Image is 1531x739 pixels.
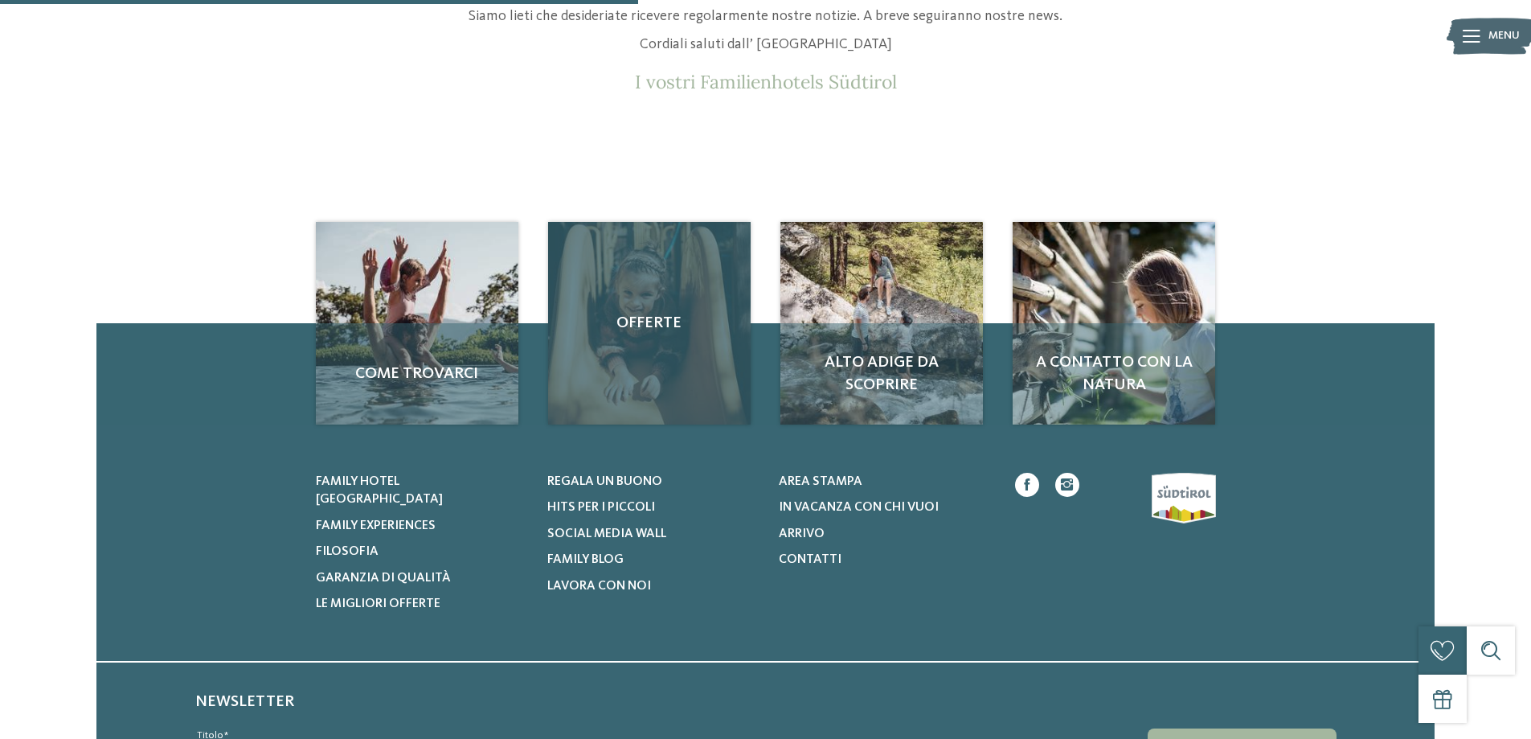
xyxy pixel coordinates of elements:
[332,363,502,385] span: Come trovarci
[547,501,655,514] span: Hits per i piccoli
[195,694,294,710] span: Newsletter
[384,71,1148,93] p: I vostri Familienhotels Südtirol
[316,569,527,587] a: Garanzia di qualità
[316,572,451,585] span: Garanzia di qualità
[547,473,759,491] a: Regala un buono
[547,553,624,566] span: Family Blog
[316,595,527,613] a: Le migliori offerte
[547,499,759,516] a: Hits per i piccoli
[779,475,862,488] span: Area stampa
[547,551,759,569] a: Family Blog
[779,501,939,514] span: In vacanza con chi vuoi
[779,528,825,540] span: Arrivo
[316,475,443,506] span: Family hotel [GEOGRAPHIC_DATA]
[548,222,751,425] a: Newsletter Offerte
[779,525,990,543] a: Arrivo
[779,473,990,491] a: Area stampa
[547,580,651,593] span: Lavora con noi
[384,35,1148,55] p: Cordiali saluti dall’ [GEOGRAPHIC_DATA]
[1013,222,1215,425] img: Newsletter
[547,577,759,595] a: Lavora con noi
[547,525,759,543] a: Social Media Wall
[1013,222,1215,425] a: Newsletter A contatto con la natura
[316,543,527,560] a: Filosofia
[779,499,990,516] a: In vacanza con chi vuoi
[316,222,518,425] img: Newsletter
[796,351,967,396] span: Alto Adige da scoprire
[779,553,841,566] span: Contatti
[316,517,527,535] a: Family experiences
[316,545,379,558] span: Filosofia
[780,222,983,425] a: Newsletter Alto Adige da scoprire
[316,473,527,509] a: Family hotel [GEOGRAPHIC_DATA]
[547,528,666,540] span: Social Media Wall
[780,222,983,425] img: Newsletter
[384,6,1148,27] p: Siamo lieti che desideriate ricevere regolarmente nostre notizie. A breve seguiranno nostre news.
[1029,351,1199,396] span: A contatto con la natura
[779,551,990,569] a: Contatti
[564,312,735,335] span: Offerte
[316,597,440,610] span: Le migliori offerte
[316,519,436,532] span: Family experiences
[316,222,518,425] a: Newsletter Come trovarci
[547,475,662,488] span: Regala un buono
